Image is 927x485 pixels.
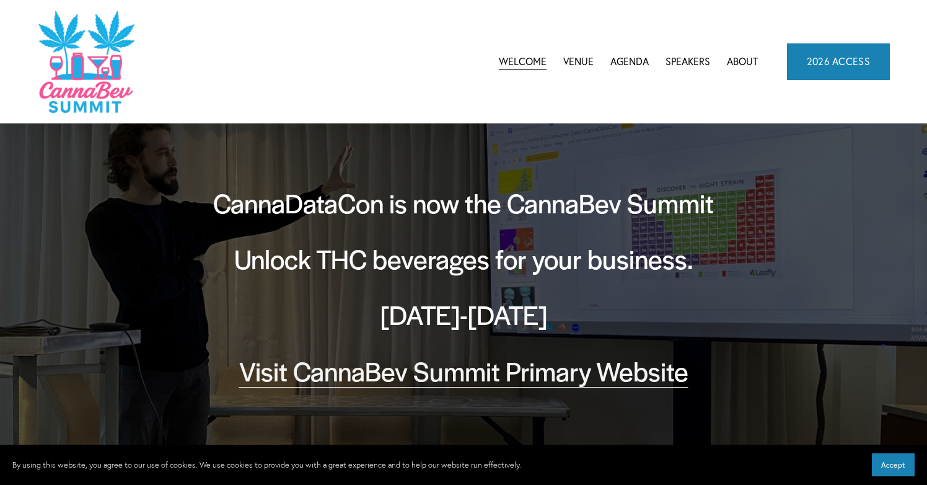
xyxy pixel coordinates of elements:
[185,185,742,221] h2: CannaDataCon is now the CannaBev Summit
[727,52,758,71] a: About
[37,9,134,114] img: CannaDataCon
[239,352,688,389] a: Visit CannaBev Summit Primary Website
[185,296,742,332] h2: [DATE]-[DATE]
[499,52,547,71] a: Welcome
[563,52,594,71] a: Venue
[787,43,890,79] a: 2026 ACCESS
[185,241,742,277] h2: Unlock THC beverages for your business.
[666,52,710,71] a: Speakers
[12,458,521,472] p: By using this website, you agree to our use of cookies. We use cookies to provide you with a grea...
[610,52,649,71] a: folder dropdown
[872,453,915,476] button: Accept
[881,460,905,469] span: Accept
[610,53,649,70] span: Agenda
